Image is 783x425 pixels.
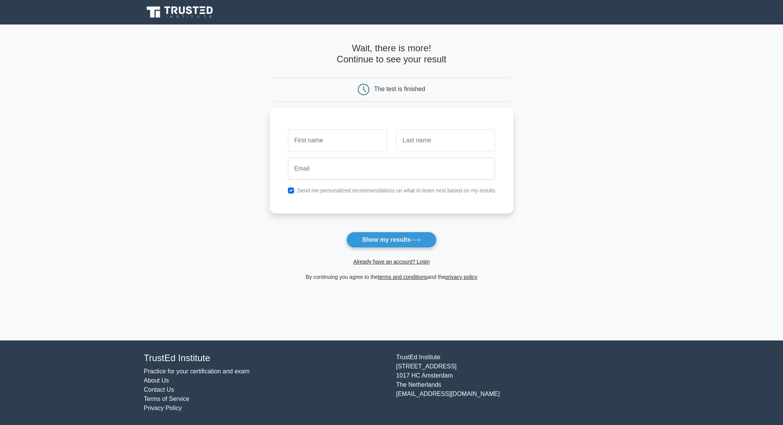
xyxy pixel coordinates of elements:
[144,386,174,393] a: Contact Us
[391,353,644,413] div: TrustEd Institute [STREET_ADDRESS] 1017 HC Amsterdam The Netherlands [EMAIL_ADDRESS][DOMAIN_NAME]
[144,396,189,402] a: Terms of Service
[297,187,495,194] label: Send me personalized recommendations on what to learn next based on my results
[265,272,518,282] div: By continuing you agree to the and the
[288,129,387,151] input: First name
[144,368,250,375] a: Practice for your certification and exam
[346,232,437,248] button: Show my results
[396,129,495,151] input: Last name
[144,377,169,384] a: About Us
[270,43,514,65] h4: Wait, there is more! Continue to see your result
[445,274,478,280] a: privacy policy
[144,353,387,364] h4: TrustEd Institute
[353,259,430,265] a: Already have an account? Login
[374,86,425,92] div: The test is finished
[144,405,182,411] a: Privacy Policy
[378,274,427,280] a: terms and conditions
[288,158,495,180] input: Email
